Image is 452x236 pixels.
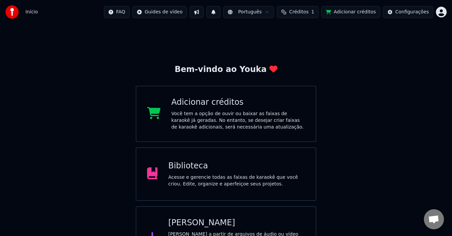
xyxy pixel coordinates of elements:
div: Configurações [395,9,429,15]
div: Bate-papo aberto [424,209,444,229]
div: Adicionar créditos [171,97,305,108]
div: Bem-vindo ao Youka [175,64,277,75]
div: Biblioteca [168,161,305,171]
img: youka [5,5,19,19]
button: Guides de vídeo [132,6,187,18]
button: FAQ [104,6,130,18]
span: Créditos [289,9,309,15]
span: 1 [311,9,314,15]
button: Configurações [383,6,433,18]
nav: breadcrumb [25,9,38,15]
span: Início [25,9,38,15]
div: Você tem a opção de ouvir ou baixar as faixas de karaokê já geradas. No entanto, se desejar criar... [171,110,305,131]
button: Créditos1 [277,6,319,18]
button: Adicionar créditos [321,6,380,18]
div: [PERSON_NAME] [168,218,305,228]
div: Acesse e gerencie todas as faixas de karaokê que você criou. Edite, organize e aperfeiçoe seus pr... [168,174,305,187]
